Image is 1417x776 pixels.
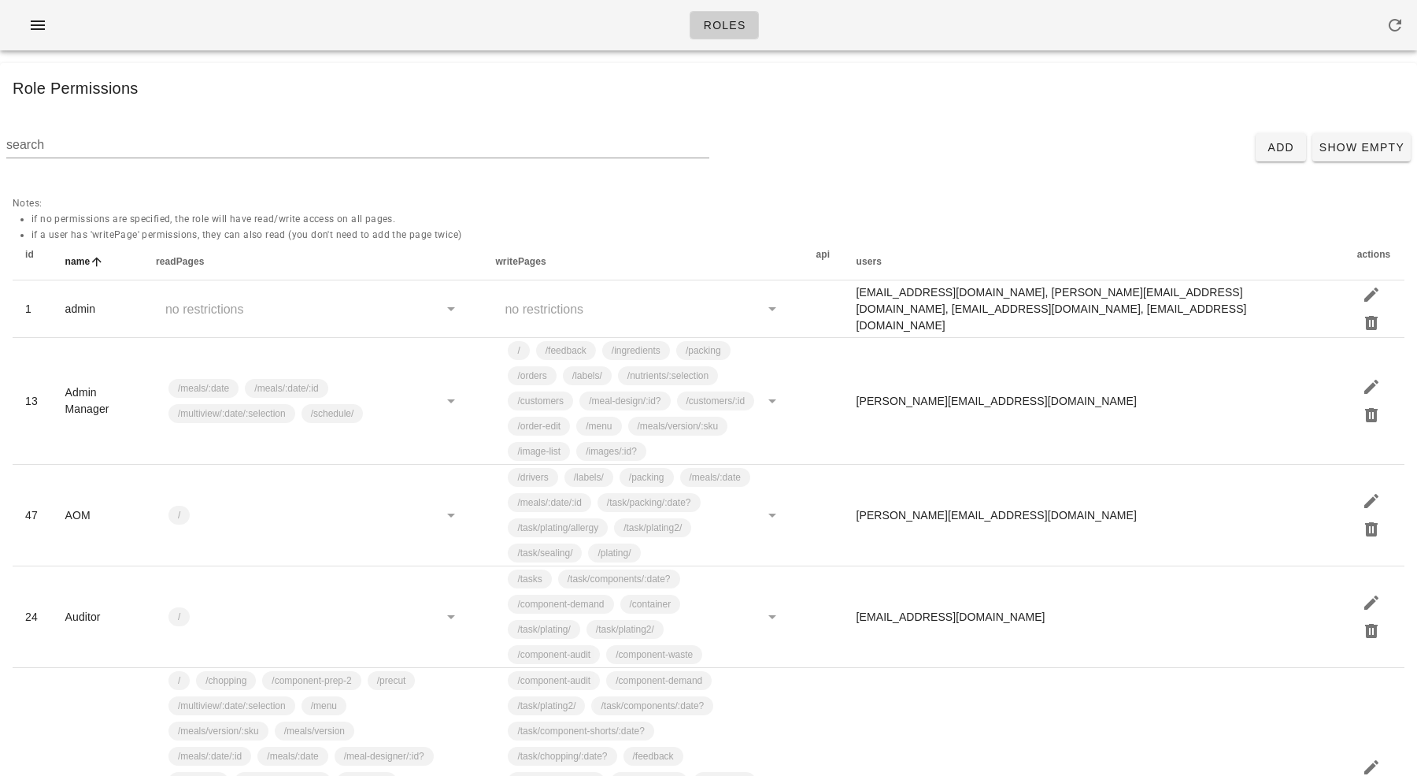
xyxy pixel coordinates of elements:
th: writePages: Not sorted. Activate to sort ascending. [483,243,803,280]
td: [EMAIL_ADDRESS][DOMAIN_NAME] [844,566,1345,668]
span: users [856,256,882,267]
td: Auditor [53,566,143,668]
td: AOM [53,465,143,566]
th: users: Not sorted. Activate to sort ascending. [844,243,1345,280]
span: writePages [495,256,546,267]
span: readPages [156,256,205,267]
td: 47 [13,465,53,566]
li: if no permissions are specified, the role will have read/write access on all pages. [31,211,1404,227]
td: 13 [13,338,53,465]
th: name: Sorted ascending. Activate to sort descending. [53,243,143,280]
td: [EMAIL_ADDRESS][DOMAIN_NAME], [PERSON_NAME][EMAIL_ADDRESS][DOMAIN_NAME], [EMAIL_ADDRESS][DOMAIN_N... [844,280,1345,338]
td: [PERSON_NAME][EMAIL_ADDRESS][DOMAIN_NAME] [844,338,1345,465]
td: 24 [13,566,53,668]
td: [PERSON_NAME][EMAIL_ADDRESS][DOMAIN_NAME] [844,465,1345,566]
span: api [816,249,831,260]
a: Roles [690,11,760,39]
button: Add [1256,133,1306,162]
button: Show Empty [1312,133,1411,162]
span: Notes: [13,198,1404,243]
span: name [65,256,91,267]
li: if a user has 'writePage' permissions, they can also read (you don't need to add the page twice) [31,227,1404,243]
td: admin [53,280,143,338]
td: Admin Manager [53,338,143,465]
span: actions [1357,249,1391,260]
th: api: Not sorted. Activate to sort ascending. [804,243,844,280]
span: Add [1262,141,1300,154]
span: Show Empty [1319,141,1404,154]
th: readPages: Not sorted. Activate to sort ascending. [143,243,483,280]
td: 1 [13,280,53,338]
span: Roles [703,19,746,32]
span: id [25,249,34,260]
th: id: Not sorted. Activate to sort ascending. [13,243,53,280]
th: actions: Not sorted. Activate to sort ascending. [1345,243,1404,280]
